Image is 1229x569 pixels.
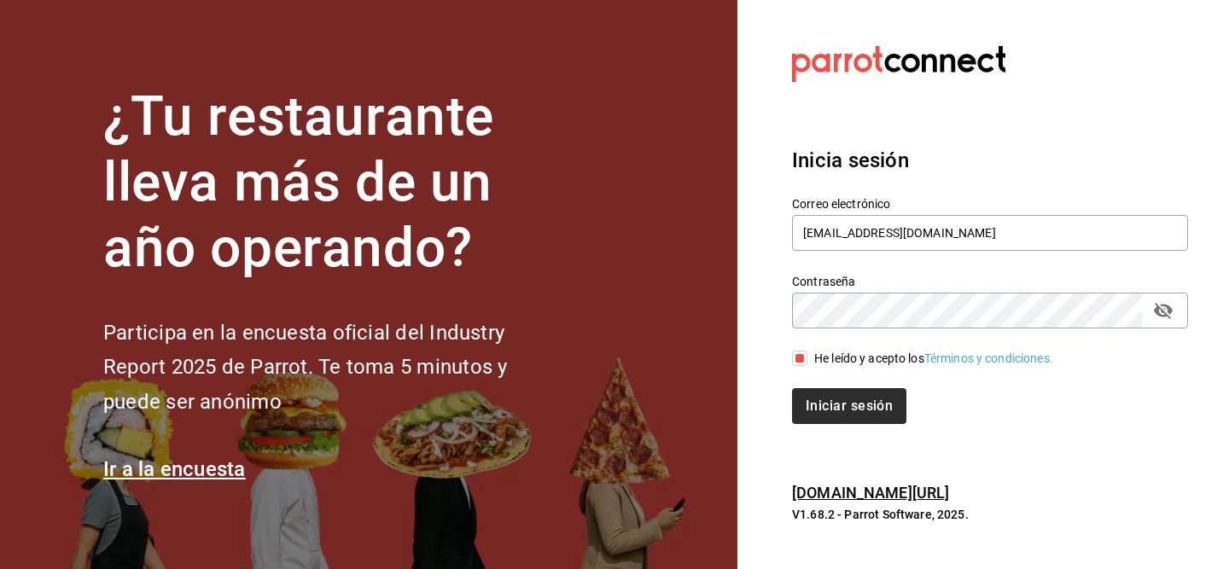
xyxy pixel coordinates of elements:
a: Ir a la encuesta [103,457,246,481]
label: Contraseña [792,276,1188,287]
p: V1.68.2 - Parrot Software, 2025. [792,506,1188,523]
div: He leído y acepto los [814,350,1053,368]
a: [DOMAIN_NAME][URL] [792,484,949,502]
h2: Participa en la encuesta oficial del Industry Report 2025 de Parrot. Te toma 5 minutos y puede se... [103,316,564,420]
a: Términos y condiciones. [924,351,1053,365]
h1: ¿Tu restaurante lleva más de un año operando? [103,84,564,281]
button: Iniciar sesión [792,388,906,424]
h3: Inicia sesión [792,145,1188,176]
label: Correo electrónico [792,198,1188,210]
button: passwordField [1149,296,1178,325]
input: Ingresa tu correo electrónico [792,215,1188,251]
